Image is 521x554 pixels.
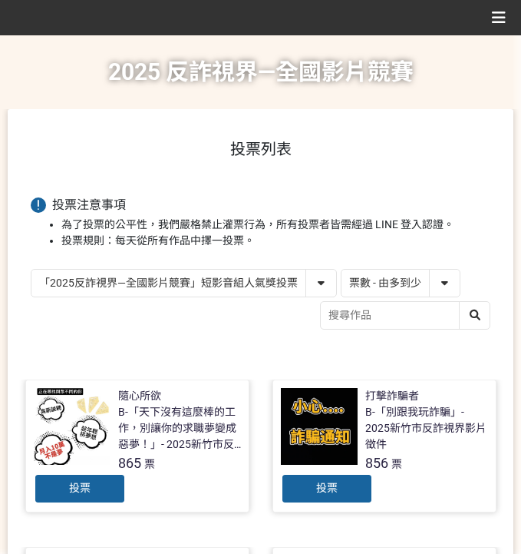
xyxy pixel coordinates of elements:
[61,233,490,249] li: 投票規則：每天從所有作品中擇一投票。
[321,302,490,329] input: 搜尋作品
[365,388,419,404] div: 打擊詐騙者
[25,380,249,513] a: 隨心所欲B-「天下沒有這麼棒的工作，別讓你的求職夢變成惡夢！」- 2025新竹市反詐視界影片徵件865票投票
[365,404,488,453] div: B-「別跟我玩詐騙」- 2025新竹市反詐視界影片徵件
[391,458,402,470] span: 票
[108,35,414,109] h1: 2025 反詐視界—全國影片競賽
[316,482,338,494] span: 投票
[61,217,490,233] li: 為了投票的公平性，我們嚴格禁止灌票行為，所有投票者皆需經過 LINE 登入認證。
[52,197,126,212] span: 投票注意事項
[118,455,141,471] span: 865
[272,380,496,513] a: 打擊詐騙者B-「別跟我玩詐騙」- 2025新竹市反詐視界影片徵件856票投票
[118,404,241,453] div: B-「天下沒有這麼棒的工作，別讓你的求職夢變成惡夢！」- 2025新竹市反詐視界影片徵件
[69,482,91,494] span: 投票
[365,455,388,471] span: 856
[144,458,155,470] span: 票
[31,140,490,158] h1: 投票列表
[118,388,161,404] div: 隨心所欲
